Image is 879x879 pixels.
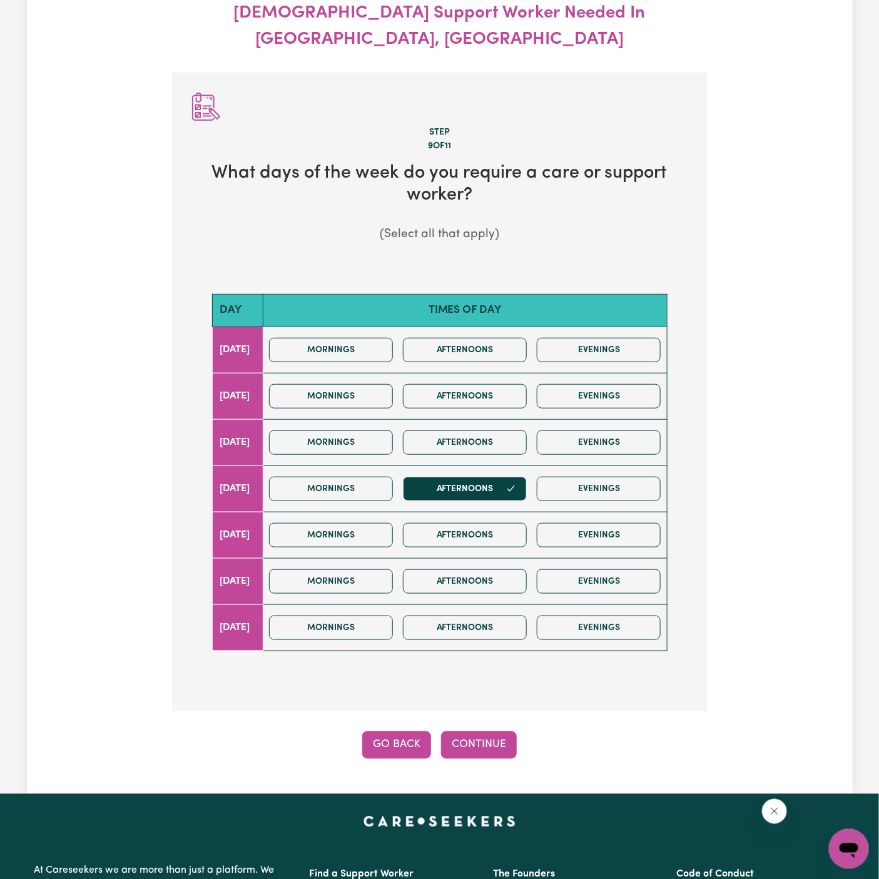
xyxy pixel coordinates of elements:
[403,384,527,409] button: Afternoons
[363,816,516,826] a: Careseekers home page
[192,163,688,206] h2: What days of the week do you require a care or support worker?
[212,327,263,373] td: [DATE]
[212,512,263,558] td: [DATE]
[537,569,661,594] button: Evenings
[829,829,869,869] iframe: Button to launch messaging window
[762,799,787,824] iframe: Close message
[269,523,393,547] button: Mornings
[403,338,527,362] button: Afternoons
[403,477,527,501] button: Afternoons
[269,338,393,362] button: Mornings
[212,558,263,604] td: [DATE]
[537,430,661,455] button: Evenings
[212,373,263,419] td: [DATE]
[537,384,661,409] button: Evenings
[403,569,527,594] button: Afternoons
[269,477,393,501] button: Mornings
[212,465,263,512] td: [DATE]
[269,430,393,455] button: Mornings
[362,731,431,759] button: Go Back
[269,569,393,594] button: Mornings
[537,477,661,501] button: Evenings
[212,419,263,465] td: [DATE]
[8,9,76,19] span: Need any help?
[537,338,661,362] button: Evenings
[192,126,688,140] div: Step
[269,616,393,640] button: Mornings
[403,523,527,547] button: Afternoons
[192,226,688,244] p: (Select all that apply)
[212,604,263,651] td: [DATE]
[403,616,527,640] button: Afternoons
[269,384,393,409] button: Mornings
[537,616,661,640] button: Evenings
[263,295,667,327] th: Times of day
[441,731,517,759] button: Continue
[403,430,527,455] button: Afternoons
[192,140,688,153] div: 9 of 11
[212,295,263,327] th: Day
[537,523,661,547] button: Evenings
